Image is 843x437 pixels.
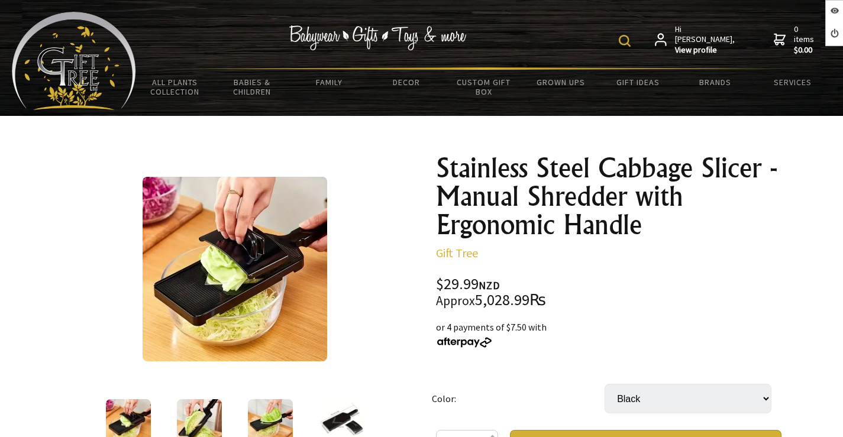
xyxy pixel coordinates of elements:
small: Approx [436,293,475,309]
img: Babyware - Gifts - Toys and more... [12,12,136,110]
a: Babies & Children [214,70,291,104]
a: Gift Ideas [599,70,677,95]
img: product search [619,35,631,47]
a: All Plants Collection [136,70,214,104]
td: Color: [432,367,605,430]
span: NZD [479,279,500,292]
span: 0 items [794,24,816,56]
a: Gift Tree [436,245,478,260]
a: Brands [677,70,754,95]
a: Custom Gift Box [445,70,522,104]
a: Hi [PERSON_NAME],View profile [655,24,736,56]
a: Decor [368,70,445,95]
a: Services [754,70,832,95]
div: or 4 payments of $7.50 with [436,320,781,348]
h1: Stainless Steel Cabbage Slicer - Manual Shredder with Ergonomic Handle [436,154,781,239]
img: Babywear - Gifts - Toys & more [289,25,466,50]
img: Stainless Steel Cabbage Slicer - Manual Shredder with Ergonomic Handle [143,177,327,361]
strong: View profile [675,45,736,56]
a: Grown Ups [522,70,600,95]
a: 0 items$0.00 [774,24,816,56]
strong: $0.00 [794,45,816,56]
div: $29.99 5,028.99₨ [436,277,781,308]
span: Hi [PERSON_NAME], [675,24,736,56]
a: Family [290,70,368,95]
img: Afterpay [436,337,493,348]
